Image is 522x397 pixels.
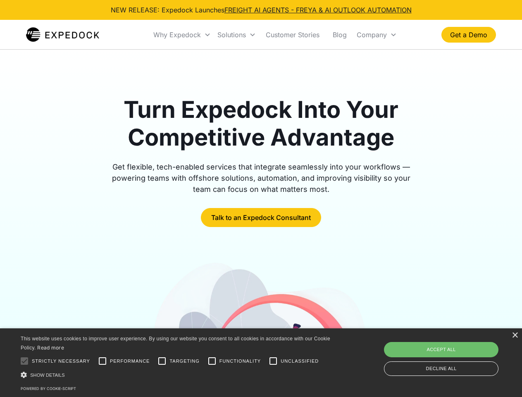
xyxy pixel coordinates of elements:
[357,31,387,39] div: Company
[21,336,330,351] span: This website uses cookies to improve user experience. By using our website you consent to all coo...
[26,26,99,43] a: home
[21,371,333,379] div: Show details
[219,358,261,365] span: Functionality
[259,21,326,49] a: Customer Stories
[32,358,90,365] span: Strictly necessary
[384,308,522,397] iframe: Chat Widget
[153,31,201,39] div: Why Expedock
[201,208,321,227] a: Talk to an Expedock Consultant
[441,27,496,43] a: Get a Demo
[102,161,420,195] div: Get flexible, tech-enabled services that integrate seamlessly into your workflows — powering team...
[30,373,65,378] span: Show details
[326,21,353,49] a: Blog
[102,96,420,151] h1: Turn Expedock Into Your Competitive Advantage
[26,26,99,43] img: Expedock Logo
[21,386,76,391] a: Powered by cookie-script
[217,31,246,39] div: Solutions
[110,358,150,365] span: Performance
[111,5,412,15] div: NEW RELEASE: Expedock Launches
[281,358,319,365] span: Unclassified
[353,21,400,49] div: Company
[224,6,412,14] a: FREIGHT AI AGENTS - FREYA & AI OUTLOOK AUTOMATION
[214,21,259,49] div: Solutions
[150,21,214,49] div: Why Expedock
[37,344,64,351] a: Read more
[169,358,199,365] span: Targeting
